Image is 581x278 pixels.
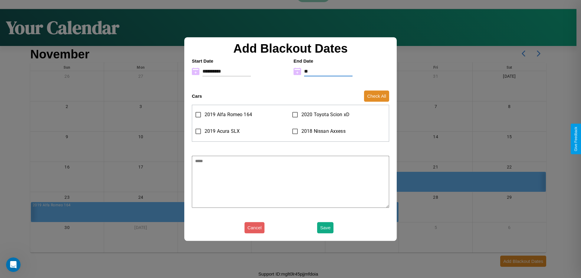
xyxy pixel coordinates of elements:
[301,128,346,135] span: 2018 Nissan Axxess
[6,257,21,272] iframe: Intercom live chat
[205,128,240,135] span: 2019 Acura SLX
[317,222,333,233] button: Save
[301,111,350,118] span: 2020 Toyota Scion xD
[294,58,389,64] h4: End Date
[205,111,252,118] span: 2019 Alfa Romeo 164
[364,90,389,102] button: Check All
[192,93,202,99] h4: Cars
[192,58,287,64] h4: Start Date
[245,222,265,233] button: Cancel
[574,127,578,151] div: Give Feedback
[189,42,392,55] h2: Add Blackout Dates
